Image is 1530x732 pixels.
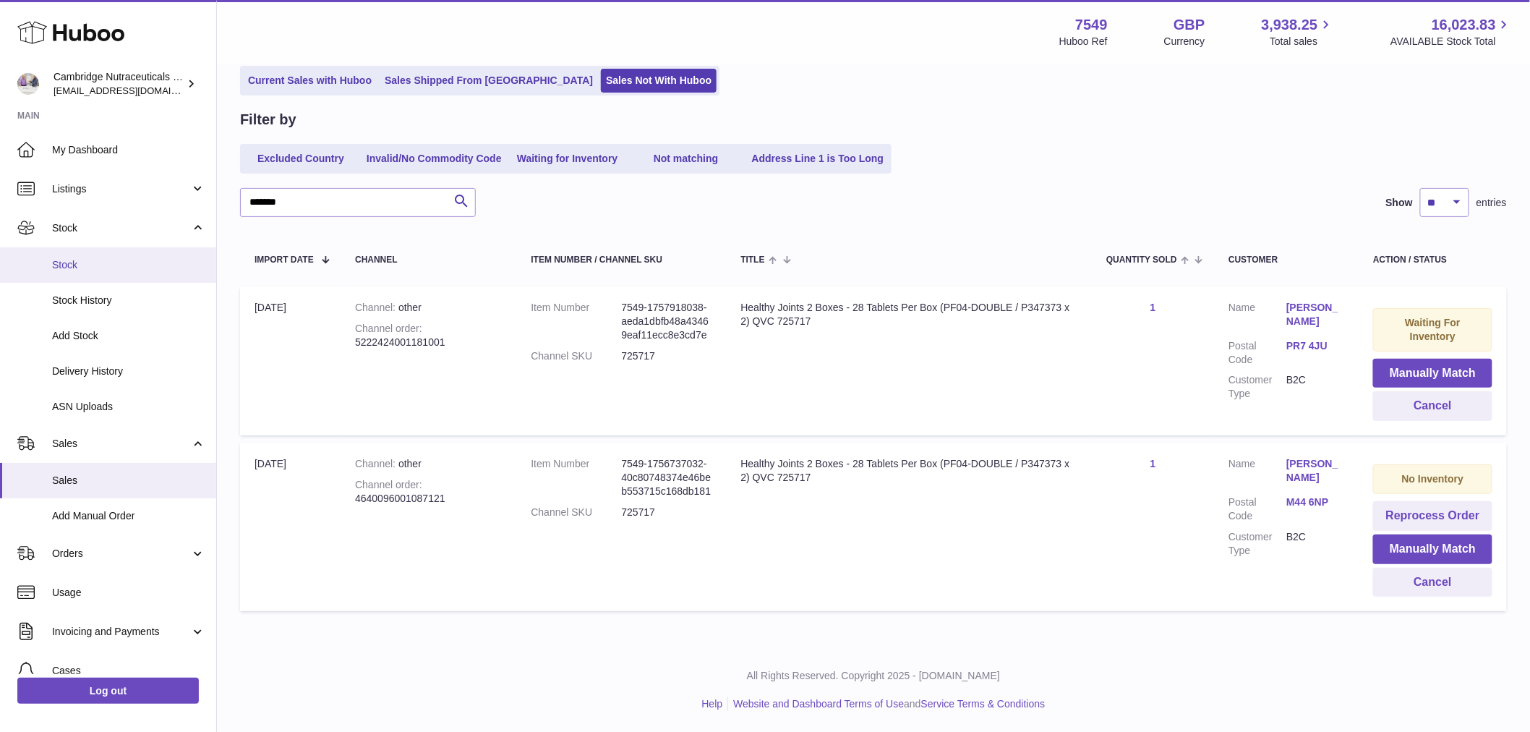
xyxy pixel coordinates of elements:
[621,301,711,342] dd: 7549-1757918038-aeda1dbfb48a43469eaf11ecc8e3cd7e
[1262,15,1335,48] a: 3,938.25 Total sales
[1286,495,1344,509] a: M44 6NP
[1390,35,1513,48] span: AVAILABLE Stock Total
[54,70,184,98] div: Cambridge Nutraceuticals Ltd
[733,698,904,710] a: Website and Dashboard Terms of Use
[52,509,205,523] span: Add Manual Order
[1386,196,1413,210] label: Show
[1270,35,1334,48] span: Total sales
[1373,501,1492,531] button: Reprocess Order
[1402,473,1464,485] strong: No Inventory
[740,301,1077,328] div: Healthy Joints 2 Boxes - 28 Tablets Per Box (PF04-DOUBLE / P347373 x 2) QVC 725717
[1286,373,1344,401] dd: B2C
[355,301,502,315] div: other
[17,73,39,95] img: qvc@camnutra.com
[17,678,199,704] a: Log out
[740,255,764,265] span: Title
[52,365,205,378] span: Delivery History
[243,69,377,93] a: Current Sales with Huboo
[362,147,507,171] a: Invalid/No Commodity Code
[52,221,190,235] span: Stock
[1373,359,1492,388] button: Manually Match
[52,625,190,639] span: Invoicing and Payments
[1228,255,1344,265] div: Customer
[621,349,711,363] dd: 725717
[52,258,205,272] span: Stock
[531,457,621,498] dt: Item Number
[240,286,341,435] td: [DATE]
[621,457,711,498] dd: 7549-1756737032-40c80748374e46beb553715c168db181
[1075,15,1108,35] strong: 7549
[621,506,711,519] dd: 725717
[1228,301,1286,332] dt: Name
[52,182,190,196] span: Listings
[52,474,205,488] span: Sales
[1174,15,1205,35] strong: GBP
[531,349,621,363] dt: Channel SKU
[1228,339,1286,367] dt: Postal Code
[510,147,625,171] a: Waiting for Inventory
[1059,35,1108,48] div: Huboo Ref
[1228,530,1286,558] dt: Customer Type
[52,547,190,561] span: Orders
[1373,535,1492,564] button: Manually Match
[1373,568,1492,597] button: Cancel
[1286,301,1344,328] a: [PERSON_NAME]
[531,506,621,519] dt: Channel SKU
[355,323,422,334] strong: Channel order
[52,294,205,307] span: Stock History
[355,322,502,349] div: 5222424001181001
[1405,317,1460,342] strong: Waiting For Inventory
[52,400,205,414] span: ASN Uploads
[728,697,1045,711] li: and
[255,255,314,265] span: Import date
[240,443,341,611] td: [DATE]
[52,143,205,157] span: My Dashboard
[1150,302,1156,313] a: 1
[52,437,190,451] span: Sales
[1106,255,1177,265] span: Quantity Sold
[531,255,711,265] div: Item Number / Channel SKU
[747,147,889,171] a: Address Line 1 is Too Long
[355,478,502,506] div: 4640096001087121
[355,255,502,265] div: Channel
[1228,457,1286,488] dt: Name
[531,301,621,342] dt: Item Number
[1286,457,1344,485] a: [PERSON_NAME]
[740,457,1077,485] div: Healthy Joints 2 Boxes - 28 Tablets Per Box (PF04-DOUBLE / P347373 x 2) QVC 725717
[228,669,1518,683] p: All Rights Reserved. Copyright 2025 - [DOMAIN_NAME]
[1286,530,1344,558] dd: B2C
[601,69,717,93] a: Sales Not With Huboo
[1228,495,1286,523] dt: Postal Code
[702,698,723,710] a: Help
[54,85,213,96] span: [EMAIL_ADDRESS][DOMAIN_NAME]
[355,302,398,313] strong: Channel
[355,457,502,471] div: other
[1286,339,1344,353] a: PR7 4JU
[52,664,205,678] span: Cases
[1164,35,1205,48] div: Currency
[355,479,422,490] strong: Channel order
[240,110,296,129] h2: Filter by
[1262,15,1318,35] span: 3,938.25
[52,586,205,600] span: Usage
[1373,255,1492,265] div: Action / Status
[628,147,744,171] a: Not matching
[921,698,1046,710] a: Service Terms & Conditions
[1432,15,1496,35] span: 16,023.83
[243,147,359,171] a: Excluded Country
[1476,196,1507,210] span: entries
[1228,373,1286,401] dt: Customer Type
[1373,391,1492,421] button: Cancel
[1150,458,1156,469] a: 1
[380,69,598,93] a: Sales Shipped From [GEOGRAPHIC_DATA]
[52,329,205,343] span: Add Stock
[355,458,398,469] strong: Channel
[1390,15,1513,48] a: 16,023.83 AVAILABLE Stock Total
